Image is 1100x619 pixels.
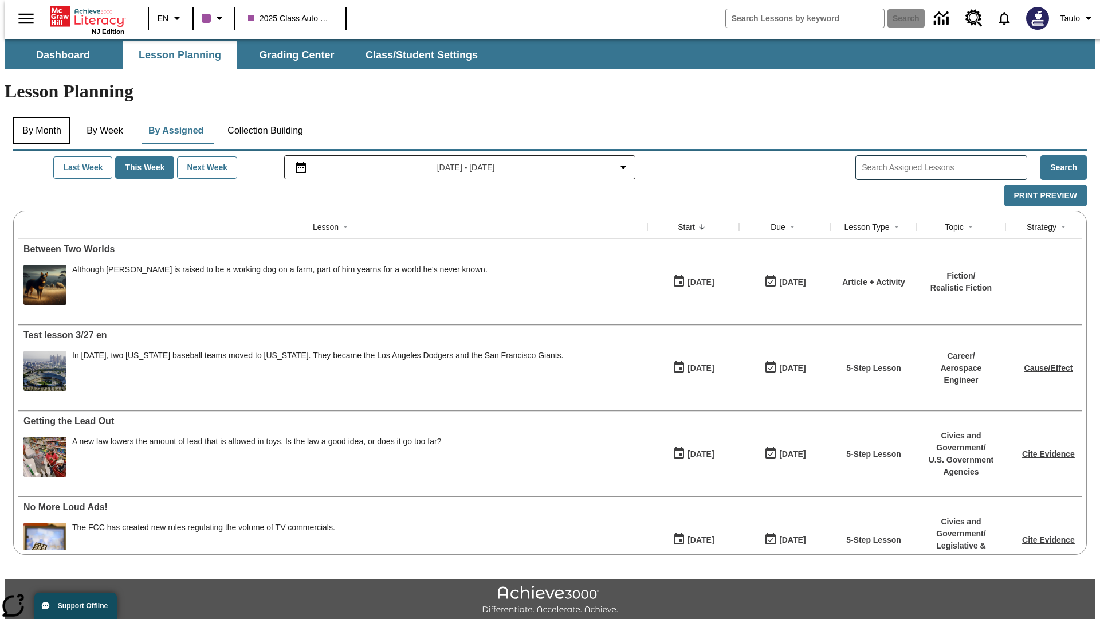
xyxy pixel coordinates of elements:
div: A new law lowers the amount of lead that is allowed in toys. Is the law a good idea, or does it g... [72,437,441,477]
input: Search Assigned Lessons [862,159,1027,176]
p: Civics and Government / [922,430,1000,454]
p: Civics and Government / [922,516,1000,540]
a: Notifications [989,3,1019,33]
img: Achieve3000 Differentiate Accelerate Achieve [482,586,618,615]
div: The FCC has created new rules regulating the volume of TV commercials. [72,523,335,563]
a: Cause/Effect [1024,363,1073,373]
span: NJ Edition [92,28,124,35]
button: Select a new avatar [1019,3,1056,33]
div: [DATE] [779,361,806,375]
div: Due [771,221,785,233]
button: 08/11/25: First time the lesson was available [669,529,718,551]
div: SubNavbar [5,39,1095,69]
div: Although [PERSON_NAME] is raised to be a working dog on a farm, part of him yearns for a world he... [72,265,488,275]
div: [DATE] [779,447,806,461]
span: EN [158,13,168,25]
button: Open side menu [9,2,43,36]
a: Data Center [927,3,958,34]
p: 5-Step Lesson [846,448,901,460]
button: Class color is purple. Change class color [197,8,231,29]
button: Lesson Planning [123,41,237,69]
span: [DATE] - [DATE] [437,162,495,174]
button: 08/14/25: Last day the lesson can be accessed [760,271,810,293]
p: 5-Step Lesson [846,362,901,374]
div: Lesson Type [844,221,889,233]
img: Dodgers stadium. [23,351,66,391]
div: Between Two Worlds [23,244,642,254]
button: Sort [785,220,799,234]
button: 08/12/25: Last day the lesson can be accessed [760,529,810,551]
a: Home [50,5,124,28]
img: A family shopping at the toy aisle in a store. Laws limiting lead in toys are important to protec... [23,437,66,477]
img: A person pointing a remote control towards a TV. A new law aims to reduce the volume of loud TV c... [23,523,66,563]
div: Lesson [313,221,339,233]
button: 08/14/25: Last day the lesson can be accessed [760,357,810,379]
img: Avatar [1026,7,1049,30]
button: Language: EN, Select a language [152,8,189,29]
button: By Assigned [139,117,213,144]
p: Article + Activity [842,276,905,288]
p: U.S. Government Agencies [922,454,1000,478]
button: Next Week [177,156,237,179]
button: 08/14/25: First time the lesson was available [669,271,718,293]
button: Sort [890,220,903,234]
p: Fiction / [930,270,992,282]
p: Legislative & Regulatory Process [922,540,1000,564]
div: SubNavbar [5,41,488,69]
button: Print Preview [1004,185,1087,207]
a: Resource Center, Will open in new tab [958,3,989,34]
button: This Week [115,156,174,179]
span: Tauto [1060,13,1080,25]
span: 2025 Class Auto Grade 13 [248,13,333,25]
div: No More Loud Ads! [23,502,642,512]
div: A new law lowers the amount of lead that is allowed in toys. Is the law a good idea, or does it g... [72,437,441,446]
button: 08/14/25: First time the lesson was available [669,357,718,379]
p: Career / [922,350,1000,362]
button: By Week [76,117,133,144]
span: Support Offline [58,602,108,610]
h1: Lesson Planning [5,81,1095,102]
button: Sort [1056,220,1070,234]
div: Start [678,221,695,233]
a: Test lesson 3/27 en, Lessons [23,330,642,340]
div: Home [50,4,124,35]
button: Support Offline [34,593,117,619]
button: 08/14/25: Last day the lesson can be accessed [760,443,810,465]
div: In 1958, two New York baseball teams moved to California. They became the Los Angeles Dodgers and... [72,351,564,391]
p: Aerospace Engineer [922,362,1000,386]
button: By Month [13,117,70,144]
button: Grading Center [239,41,354,69]
div: Although Chip is raised to be a working dog on a farm, part of him yearns for a world he's never ... [72,265,488,305]
div: [DATE] [779,275,806,289]
img: A dog with dark fur and light tan markings looks off into the distance while sheep graze in the b... [23,265,66,305]
p: Realistic Fiction [930,282,992,294]
a: Getting the Lead Out, Lessons [23,416,642,426]
button: Select the date range menu item [289,160,631,174]
div: Test lesson 3/27 en [23,330,642,340]
button: Collection Building [218,117,312,144]
div: [DATE] [687,533,714,547]
div: [DATE] [687,275,714,289]
a: Cite Evidence [1022,535,1075,544]
div: [DATE] [687,361,714,375]
p: 5-Step Lesson [846,534,901,546]
button: Sort [964,220,977,234]
svg: Collapse Date Range Filter [616,160,630,174]
button: Last Week [53,156,112,179]
div: [DATE] [779,533,806,547]
button: Sort [695,220,709,234]
div: The FCC has created new rules regulating the volume of TV commercials. [72,523,335,532]
button: Profile/Settings [1056,8,1100,29]
a: No More Loud Ads!, Lessons [23,502,642,512]
a: Between Two Worlds, Lessons [23,244,642,254]
a: Cite Evidence [1022,449,1075,459]
button: Class/Student Settings [356,41,487,69]
button: 08/13/25: First time the lesson was available [669,443,718,465]
div: [DATE] [687,447,714,461]
button: Sort [339,220,352,234]
button: Dashboard [6,41,120,69]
